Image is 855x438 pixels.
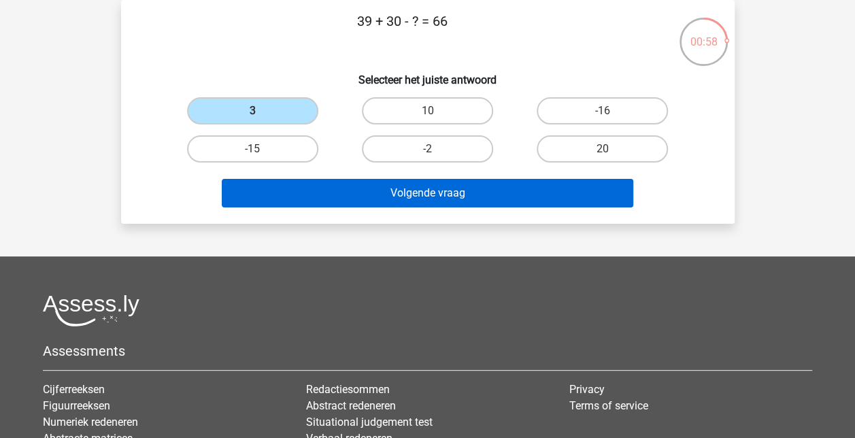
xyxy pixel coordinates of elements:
[143,63,713,86] h6: Selecteer het juiste antwoord
[187,135,318,163] label: -15
[187,97,318,124] label: 3
[362,135,493,163] label: -2
[537,97,668,124] label: -16
[143,11,662,52] p: 39 + 30 - ? = 66
[43,383,105,396] a: Cijferreeksen
[43,343,812,359] h5: Assessments
[362,97,493,124] label: 10
[43,294,139,326] img: Assessly logo
[569,399,648,412] a: Terms of service
[306,383,390,396] a: Redactiesommen
[43,416,138,428] a: Numeriek redeneren
[306,416,433,428] a: Situational judgement test
[222,179,633,207] button: Volgende vraag
[537,135,668,163] label: 20
[43,399,110,412] a: Figuurreeksen
[306,399,396,412] a: Abstract redeneren
[678,16,729,50] div: 00:58
[569,383,605,396] a: Privacy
